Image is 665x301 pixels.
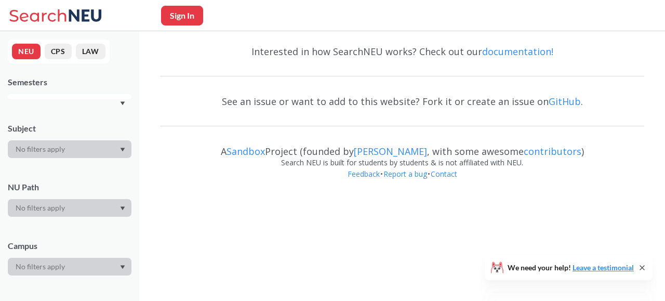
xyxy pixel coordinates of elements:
[8,76,131,88] div: Semesters
[549,95,581,108] a: GitHub
[573,263,634,272] a: Leave a testimonial
[482,45,553,58] a: documentation!
[161,6,203,25] button: Sign In
[227,145,265,158] a: Sandbox
[430,169,458,179] a: Contact
[160,157,644,168] div: Search NEU is built for students by students & is not affiliated with NEU.
[8,140,131,158] div: Dropdown arrow
[160,86,644,116] div: See an issue or want to add to this website? Fork it or create an issue on .
[354,145,427,158] a: [PERSON_NAME]
[76,44,105,59] button: LAW
[160,136,644,157] div: A Project (founded by , with some awesome )
[160,36,644,67] div: Interested in how SearchNEU works? Check out our
[8,258,131,276] div: Dropdown arrow
[120,206,125,211] svg: Dropdown arrow
[120,265,125,269] svg: Dropdown arrow
[160,168,644,195] div: • •
[524,145,581,158] a: contributors
[383,169,428,179] a: Report a bug
[8,123,131,134] div: Subject
[120,148,125,152] svg: Dropdown arrow
[120,101,125,106] svg: Dropdown arrow
[45,44,72,59] button: CPS
[8,199,131,217] div: Dropdown arrow
[508,264,634,271] span: We need your help!
[8,240,131,252] div: Campus
[8,181,131,193] div: NU Path
[12,44,41,59] button: NEU
[347,169,380,179] a: Feedback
